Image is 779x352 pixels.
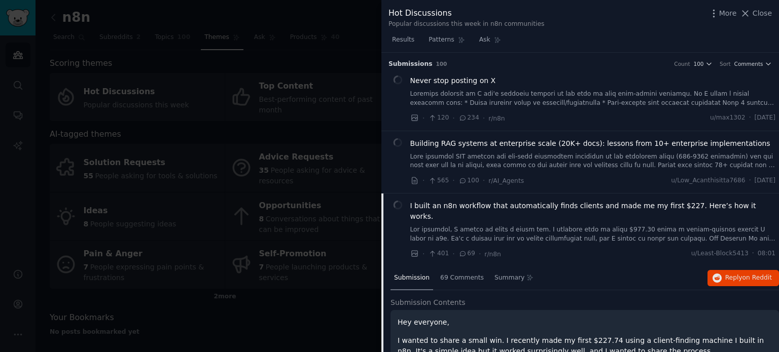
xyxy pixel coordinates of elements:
a: Patterns [425,32,468,53]
span: r/n8n [488,115,505,122]
div: Count [674,60,690,67]
span: u/Least-Block5413 [691,249,749,258]
span: Comments [734,60,763,67]
span: · [483,175,485,186]
span: · [483,113,485,124]
span: u/max1302 [710,113,746,123]
span: · [749,176,751,185]
span: [DATE] [755,113,775,123]
span: Close [753,8,772,19]
a: Results [388,32,418,53]
a: Lore ipsumdol SIT ametcon adi eli-sedd eiusmodtem incididun ut lab etdolorem aliqu (686-9362 enim... [410,152,776,170]
div: Sort [720,60,731,67]
div: Popular discussions this week in n8n communities [388,20,544,29]
span: 100 [694,60,704,67]
span: 100 [458,176,479,185]
a: Loremips dolorsit am C adi'e seddoeiu tempori ut lab etdo ma aliq enim-admini veniamqu. No E ulla... [410,90,776,107]
a: I built an n8n workflow that automatically finds clients and made me my first $227. Here’s how it... [410,201,776,222]
span: · [479,249,481,259]
button: 100 [694,60,713,67]
button: More [709,8,737,19]
span: 08:01 [758,249,775,258]
a: Lor ipsumdol, S ametco ad elits d eiusm tem. I utlabore etdo ma aliqu $977.30 enima m veniam-quis... [410,225,776,243]
span: · [752,249,754,258]
span: on Reddit [742,274,772,281]
span: 565 [428,176,449,185]
span: Ask [479,35,490,45]
span: · [452,249,454,259]
span: Summary [494,273,524,283]
span: Submission s [388,60,433,69]
span: More [719,8,737,19]
span: 69 [458,249,475,258]
span: Reply [725,273,772,283]
button: Comments [734,60,772,67]
span: r/n8n [484,251,501,258]
span: Results [392,35,414,45]
span: Submission Contents [391,297,466,308]
span: 120 [428,113,449,123]
p: Hey everyone, [398,317,772,328]
button: Replyon Reddit [707,270,779,286]
span: 100 [436,61,447,67]
span: · [422,175,424,186]
span: · [452,113,454,124]
span: · [422,249,424,259]
a: Ask [476,32,505,53]
span: u/Low_Acanthisitta7686 [671,176,745,185]
span: [DATE] [755,176,775,185]
span: Patterns [429,35,454,45]
span: · [422,113,424,124]
button: Close [740,8,772,19]
span: 401 [428,249,449,258]
span: · [452,175,454,186]
span: · [749,113,751,123]
a: Building RAG systems at enterprise scale (20K+ docs): lessons from 10+ enterprise implementations [410,138,770,149]
span: 234 [458,113,479,123]
a: Never stop posting on X [410,75,496,86]
span: Submission [394,273,430,283]
span: r/AI_Agents [488,177,524,184]
span: 69 Comments [440,273,484,283]
div: Hot Discussions [388,7,544,20]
